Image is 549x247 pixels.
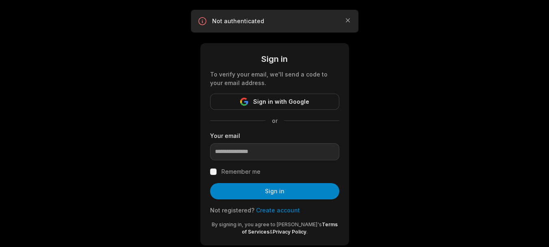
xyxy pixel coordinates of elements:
[265,116,284,125] span: or
[210,207,254,214] span: Not registered?
[212,221,322,227] span: By signing in, you agree to [PERSON_NAME]'s
[253,97,309,107] span: Sign in with Google
[306,229,308,235] span: .
[210,94,339,110] button: Sign in with Google
[273,229,306,235] a: Privacy Policy
[210,53,339,65] div: Sign in
[210,131,339,140] label: Your email
[212,17,337,25] p: Not authenticated
[269,229,273,235] span: &
[210,70,339,87] div: To verify your email, we'll send a code to your email address.
[221,167,260,177] label: Remember me
[210,183,339,199] button: Sign in
[256,207,300,214] a: Create account
[242,221,338,235] a: Terms of Services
